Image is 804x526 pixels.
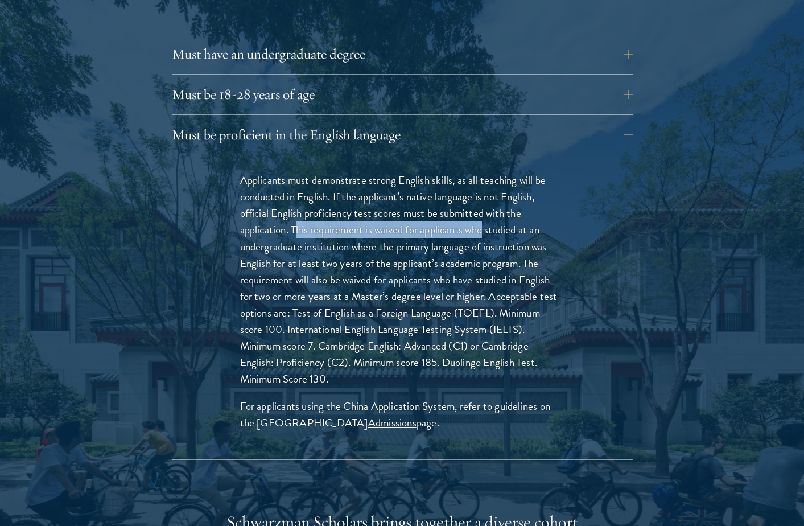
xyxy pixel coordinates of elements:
button: Must be proficient in the English language [172,121,633,149]
p: Applicants must demonstrate strong English skills, as all teaching will be conducted in English. ... [240,172,564,387]
button: Must be 18-28 years of age [172,81,633,108]
p: For applicants using the China Application System, refer to guidelines on the [GEOGRAPHIC_DATA] p... [240,398,564,431]
a: Admissions [368,414,417,431]
button: Must have an undergraduate degree [172,40,633,68]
